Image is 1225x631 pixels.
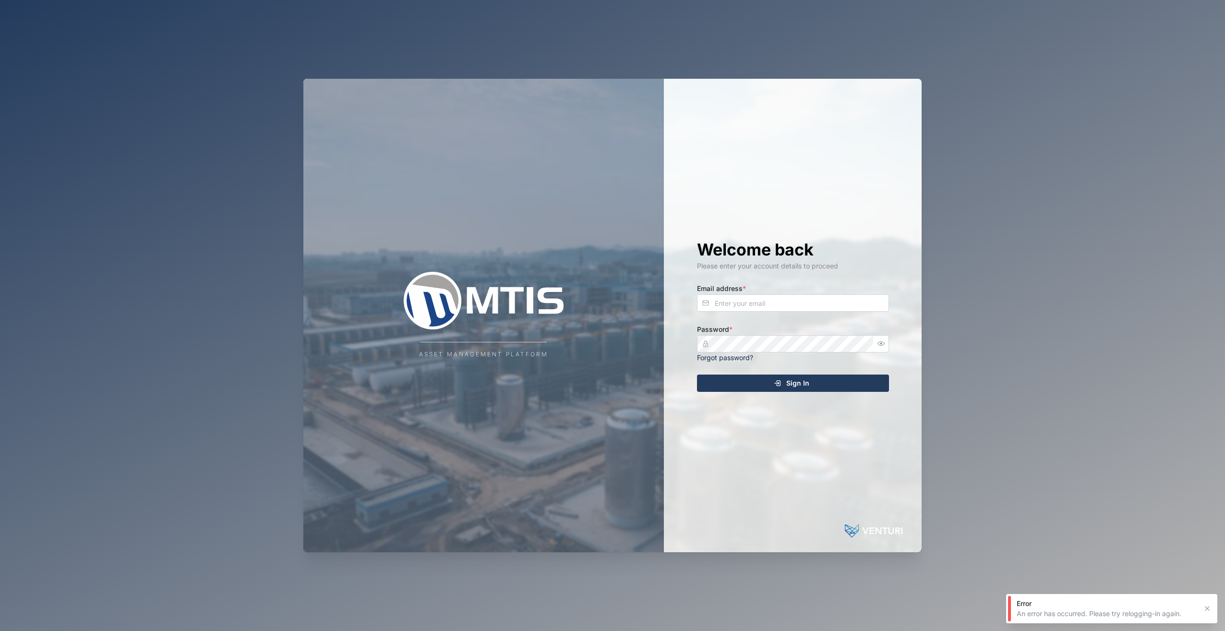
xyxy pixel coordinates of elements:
[1017,609,1197,619] div: An error has occurred. Please try relogging-in again.
[1017,599,1197,608] div: Error
[697,294,889,312] input: Enter your email
[786,375,809,391] span: Sign In
[697,353,753,362] a: Forgot password?
[697,283,746,294] label: Email address
[697,239,889,260] h1: Welcome back
[697,324,733,335] label: Password
[697,261,889,271] div: Please enter your account details to proceed
[697,375,889,392] button: Sign In
[388,272,580,329] img: Company Logo
[419,350,548,359] div: Asset Management Platform
[845,522,902,541] img: Powered by: Venturi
